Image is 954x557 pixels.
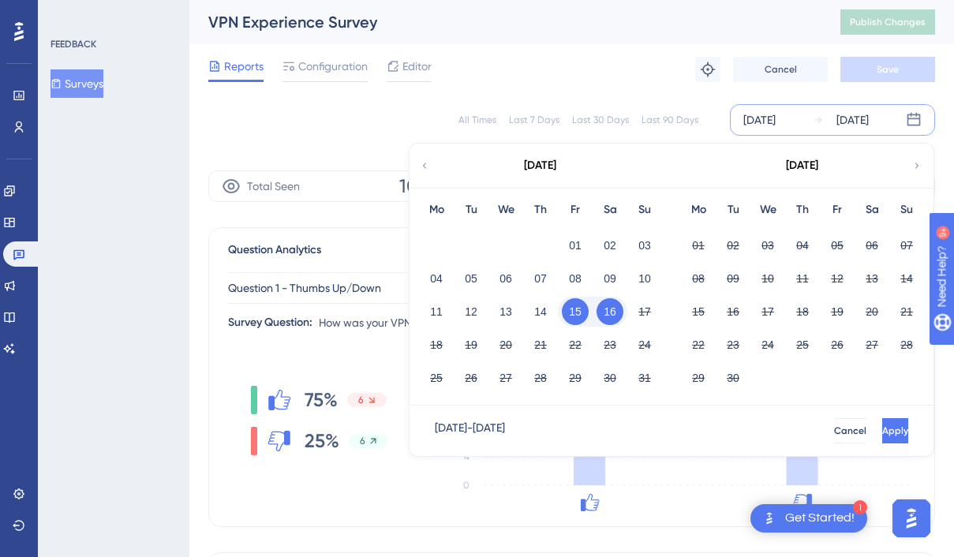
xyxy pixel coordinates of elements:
div: Tu [454,200,488,219]
button: 20 [859,298,885,325]
button: 16 [597,298,623,325]
div: Get Started! [785,510,855,527]
span: 6 [360,435,365,447]
button: 10 [631,265,658,292]
button: Save [840,57,935,82]
div: [DATE] [524,156,556,175]
button: 21 [527,331,554,358]
span: 25% [305,428,339,454]
button: 18 [789,298,816,325]
div: Last 7 Days [509,114,559,126]
button: 19 [824,298,851,325]
div: Last 30 Days [572,114,629,126]
span: How was your VPN experience? [319,313,476,332]
button: 14 [893,265,920,292]
div: Sa [855,200,889,219]
button: 03 [631,232,658,259]
div: Su [627,200,662,219]
button: 19 [458,331,484,358]
button: 11 [423,298,450,325]
button: 06 [492,265,519,292]
button: 08 [685,265,712,292]
button: 22 [685,331,712,358]
button: 07 [527,265,554,292]
div: 1 [853,500,867,514]
button: 13 [492,298,519,325]
button: 05 [458,265,484,292]
button: 10 [754,265,781,292]
div: All Times [458,114,496,126]
div: Sa [593,200,627,219]
div: VPN Experience Survey [208,11,801,33]
button: 07 [893,232,920,259]
div: Survey Question: [228,313,312,332]
button: 28 [893,331,920,358]
span: Question Analytics [228,241,321,260]
button: 29 [562,364,589,391]
button: Surveys [51,69,103,98]
span: Question 1 - Thumbs Up/Down [228,278,381,297]
button: 20 [492,331,519,358]
button: 27 [859,331,885,358]
div: Mo [419,200,454,219]
button: 30 [720,364,746,391]
button: 17 [754,298,781,325]
button: 16 [720,298,746,325]
button: 23 [720,331,746,358]
tspan: 0 [463,480,470,491]
span: Editor [402,57,432,76]
button: 26 [458,364,484,391]
div: We [488,200,523,219]
button: 24 [754,331,781,358]
div: 9+ [107,8,117,21]
button: 31 [631,364,658,391]
button: 12 [458,298,484,325]
button: 30 [597,364,623,391]
button: 18 [423,331,450,358]
button: 02 [720,232,746,259]
div: Fr [820,200,855,219]
button: 04 [789,232,816,259]
button: 05 [824,232,851,259]
div: Fr [558,200,593,219]
button: Question 1 - Thumbs Up/Down [228,272,544,304]
button: 08 [562,265,589,292]
div: Th [785,200,820,219]
div: FEEDBACK [51,38,96,50]
button: Publish Changes [840,9,935,35]
button: 28 [527,364,554,391]
img: launcher-image-alternative-text [760,509,779,528]
tspan: 4 [464,451,470,462]
button: 17 [631,298,658,325]
div: Tu [716,200,750,219]
div: Last 90 Days [642,114,698,126]
button: 01 [685,232,712,259]
div: [DATE] [743,110,776,129]
span: Need Help? [37,4,99,23]
button: 09 [597,265,623,292]
button: 11 [789,265,816,292]
span: Publish Changes [850,16,926,28]
button: 09 [720,265,746,292]
button: 21 [893,298,920,325]
iframe: UserGuiding AI Assistant Launcher [888,495,935,542]
div: Su [889,200,924,219]
button: 25 [789,331,816,358]
span: Cancel [765,63,797,76]
div: [DATE] - [DATE] [435,418,505,443]
button: 22 [562,331,589,358]
button: 04 [423,265,450,292]
button: Apply [882,418,908,443]
div: Open Get Started! checklist, remaining modules: 1 [750,504,867,533]
button: 03 [754,232,781,259]
div: Th [523,200,558,219]
div: Mo [681,200,716,219]
span: 102 [399,174,428,199]
button: 24 [631,331,658,358]
button: Cancel [733,57,828,82]
span: 6 [358,394,363,406]
button: 13 [859,265,885,292]
span: 75% [305,387,338,413]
